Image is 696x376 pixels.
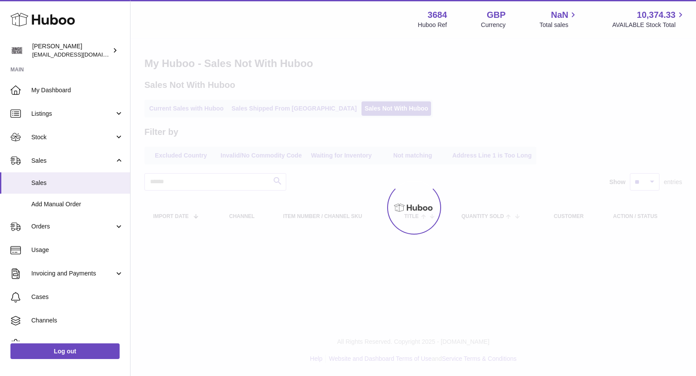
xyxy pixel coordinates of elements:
span: Add Manual Order [31,200,124,208]
span: Usage [31,246,124,254]
span: Stock [31,133,114,141]
span: Orders [31,222,114,231]
span: Sales [31,157,114,165]
span: NaN [551,9,568,21]
a: NaN Total sales [539,9,578,29]
div: Currency [481,21,506,29]
span: Cases [31,293,124,301]
span: [EMAIL_ADDRESS][DOMAIN_NAME] [32,51,128,58]
div: Huboo Ref [418,21,447,29]
span: Invoicing and Payments [31,269,114,278]
span: Sales [31,179,124,187]
span: Settings [31,340,124,348]
a: 10,374.33 AVAILABLE Stock Total [612,9,686,29]
strong: 3684 [428,9,447,21]
span: Listings [31,110,114,118]
span: 10,374.33 [637,9,676,21]
a: Log out [10,343,120,359]
span: My Dashboard [31,86,124,94]
img: theinternationalventure@gmail.com [10,44,23,57]
div: [PERSON_NAME] [32,42,110,59]
strong: GBP [487,9,505,21]
span: Channels [31,316,124,325]
span: Total sales [539,21,578,29]
span: AVAILABLE Stock Total [612,21,686,29]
